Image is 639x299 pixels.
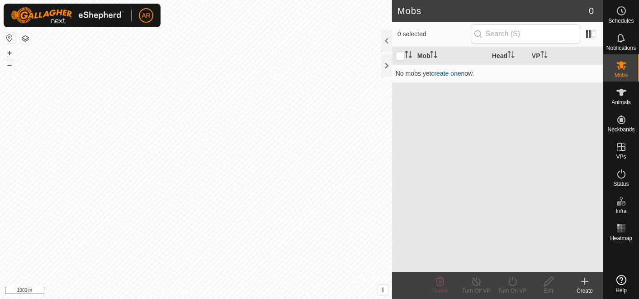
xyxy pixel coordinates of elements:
span: Schedules [608,18,634,24]
button: Reset Map [4,33,15,43]
span: Help [615,288,627,293]
a: Contact Us [205,287,232,295]
a: create one [431,70,461,77]
button: – [4,59,15,70]
td: No mobs yet now. [392,64,603,82]
img: Gallagher Logo [11,7,124,24]
button: + [4,48,15,58]
button: i [378,285,388,295]
p-sorticon: Activate to sort [430,52,437,59]
h2: Mobs [398,5,589,16]
p-sorticon: Activate to sort [540,52,548,59]
span: i [382,286,383,294]
input: Search (S) [471,24,580,43]
span: 0 [589,4,594,18]
span: Infra [615,208,626,214]
div: Turn On VP [494,287,530,295]
span: Notifications [606,45,636,51]
span: Delete [432,288,448,294]
span: Neckbands [607,127,634,132]
span: Heatmap [610,236,632,241]
span: AR [142,11,150,20]
span: VPs [616,154,626,159]
div: Edit [530,287,567,295]
p-sorticon: Activate to sort [507,52,515,59]
a: Help [603,271,639,297]
th: VP [528,47,603,65]
a: Privacy Policy [160,287,194,295]
button: Map Layers [20,33,31,44]
span: Animals [611,100,631,105]
span: Mobs [615,72,628,78]
p-sorticon: Activate to sort [405,52,412,59]
th: Mob [414,47,488,65]
th: Head [488,47,528,65]
span: 0 selected [398,29,471,39]
div: Create [567,287,603,295]
div: Turn Off VP [458,287,494,295]
span: Status [613,181,629,187]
